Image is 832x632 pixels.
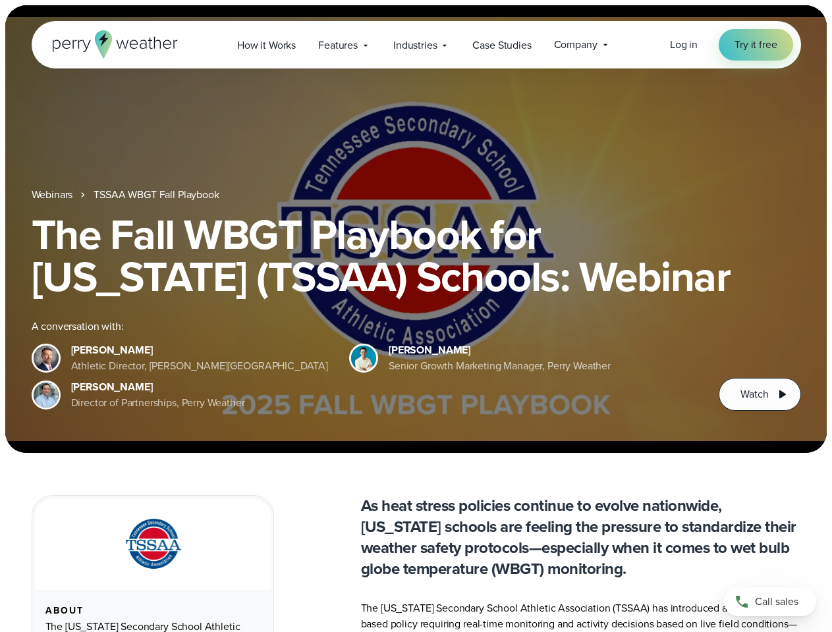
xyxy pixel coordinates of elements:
[755,594,798,610] span: Call sales
[32,213,801,298] h1: The Fall WBGT Playbook for [US_STATE] (TSSAA) Schools: Webinar
[735,37,777,53] span: Try it free
[461,32,542,59] a: Case Studies
[318,38,358,53] span: Features
[71,395,245,411] div: Director of Partnerships, Perry Weather
[724,587,816,616] a: Call sales
[71,379,245,395] div: [PERSON_NAME]
[71,342,329,358] div: [PERSON_NAME]
[351,346,376,371] img: Spencer Patton, Perry Weather
[32,187,801,203] nav: Breadcrumb
[389,342,611,358] div: [PERSON_NAME]
[719,378,800,411] button: Watch
[71,358,329,374] div: Athletic Director, [PERSON_NAME][GEOGRAPHIC_DATA]
[670,37,698,52] span: Log in
[45,606,260,616] div: About
[32,187,73,203] a: Webinars
[34,346,59,371] img: Brian Wyatt
[389,358,611,374] div: Senior Growth Marketing Manager, Perry Weather
[32,319,698,334] div: A conversation with:
[226,32,307,59] a: How it Works
[361,495,801,579] p: As heat stress policies continue to evolve nationwide, [US_STATE] schools are feeling the pressur...
[237,38,296,53] span: How it Works
[34,382,59,408] img: Jeff Wood
[472,38,531,53] span: Case Studies
[670,37,698,53] a: Log in
[554,37,597,53] span: Company
[719,29,792,61] a: Try it free
[109,514,197,574] img: TSSAA-Tennessee-Secondary-School-Athletic-Association.svg
[740,386,768,402] span: Watch
[393,38,437,53] span: Industries
[94,187,219,203] a: TSSAA WBGT Fall Playbook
